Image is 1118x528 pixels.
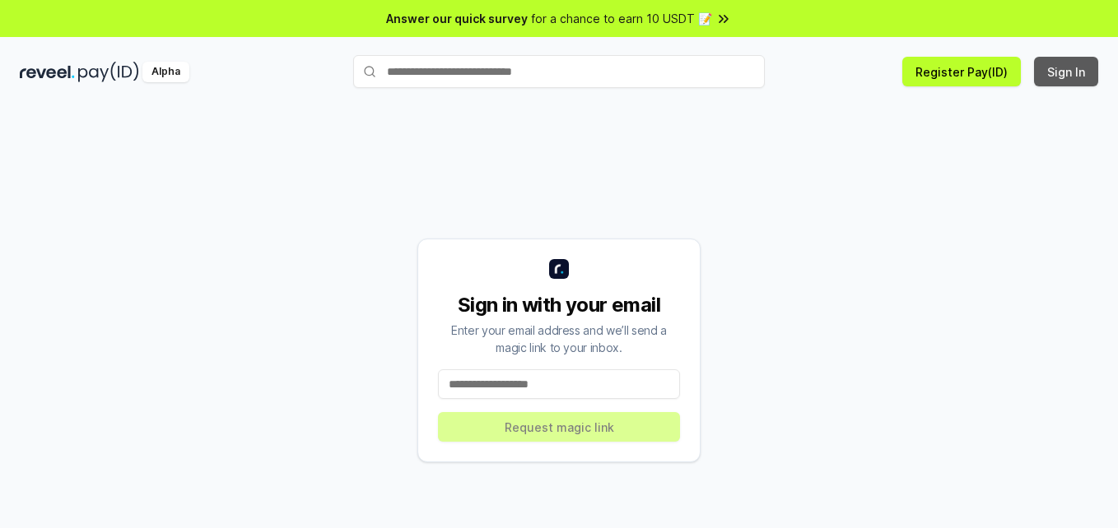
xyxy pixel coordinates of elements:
button: Register Pay(ID) [902,57,1021,86]
span: for a chance to earn 10 USDT 📝 [531,10,712,27]
div: Alpha [142,62,189,82]
div: Enter your email address and we’ll send a magic link to your inbox. [438,322,680,356]
img: reveel_dark [20,62,75,82]
div: Sign in with your email [438,292,680,318]
img: logo_small [549,259,569,279]
button: Sign In [1034,57,1098,86]
span: Answer our quick survey [386,10,528,27]
img: pay_id [78,62,139,82]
